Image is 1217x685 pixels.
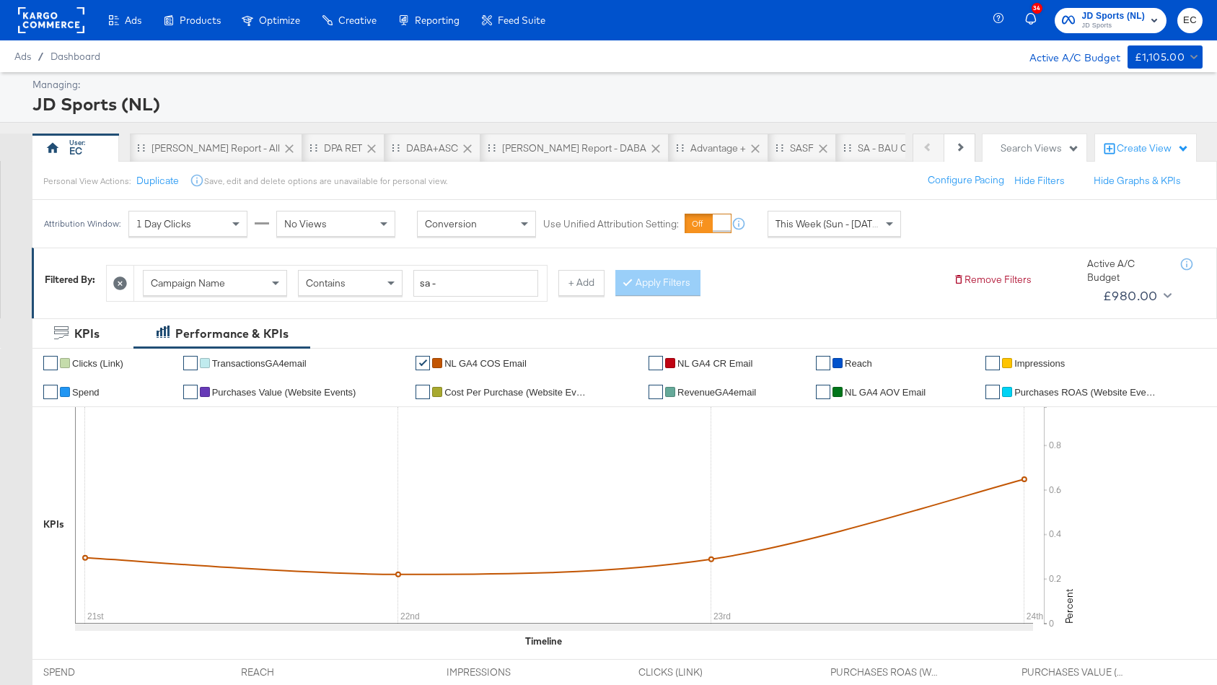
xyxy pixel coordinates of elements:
[444,358,527,369] span: NL GA4 COS Email
[43,518,64,531] div: KPIs
[985,356,1000,370] a: ✔
[676,144,684,152] div: Drag to reorder tab
[425,217,477,230] span: Conversion
[125,14,141,26] span: Ads
[845,387,926,398] span: NL GA4 AOV Email
[1082,9,1146,24] span: JD Sports (NL)
[447,666,555,679] span: IMPRESSIONS
[180,14,221,26] span: Products
[31,51,50,62] span: /
[649,385,663,399] a: ✔
[14,51,31,62] span: Ads
[151,276,225,289] span: Campaign Name
[677,387,756,398] span: RevenueGA4email
[488,144,496,152] div: Drag to reorder tab
[406,141,458,155] div: DABA+ASC
[324,141,362,155] div: DPA RET
[776,217,884,230] span: This Week (Sun - [DATE])
[843,144,851,152] div: Drag to reorder tab
[1014,45,1120,67] div: Active A/C Budget
[415,14,460,26] span: Reporting
[1014,358,1065,369] span: Impressions
[1094,174,1181,188] button: Hide Graphs & KPIs
[790,141,814,155] div: SASF
[1023,6,1047,35] button: 34
[50,51,100,62] a: Dashboard
[953,273,1032,287] button: Remove Filters
[43,385,58,399] a: ✔
[816,356,830,370] a: ✔
[1032,3,1042,14] div: 34
[498,14,545,26] span: Feed Suite
[204,175,447,187] div: Save, edit and delete options are unavailable for personal view.
[416,356,430,370] a: ✔
[444,387,589,398] span: Cost Per Purchase (Website Events)
[918,167,1014,193] button: Configure Pacing
[1063,589,1076,624] text: Percent
[1014,174,1065,188] button: Hide Filters
[212,358,307,369] span: TransactionsGA4email
[677,358,752,369] span: NL GA4 CR Email
[1082,20,1146,32] span: JD Sports
[32,92,1199,116] div: JD Sports (NL)
[74,326,100,342] div: KPIs
[137,144,145,152] div: Drag to reorder tab
[1103,285,1158,307] div: £980.00
[413,270,538,297] input: Enter a search term
[1014,387,1159,398] span: Purchases ROAS (Website Events)
[543,217,679,231] label: Use Unified Attribution Setting:
[151,141,280,155] div: [PERSON_NAME] Report - All
[830,666,939,679] span: PURCHASES ROAS (WEBSITE EVENTS)
[416,385,430,399] a: ✔
[284,217,327,230] span: No Views
[175,326,289,342] div: Performance & KPIs
[1117,141,1189,156] div: Create View
[558,270,605,296] button: + Add
[690,141,746,155] div: Advantage +
[32,78,1199,92] div: Managing:
[43,219,121,229] div: Attribution Window:
[69,144,82,158] div: EC
[985,385,1000,399] a: ✔
[525,634,562,648] div: Timeline
[392,144,400,152] div: Drag to reorder tab
[1183,12,1197,29] span: EC
[183,385,198,399] a: ✔
[1135,48,1185,66] div: £1,105.00
[1128,45,1203,69] button: £1,105.00
[776,144,783,152] div: Drag to reorder tab
[72,387,100,398] span: Spend
[858,141,951,155] div: SA - BAU Campaigns
[212,387,356,398] span: Purchases Value (Website Events)
[43,356,58,370] a: ✔
[43,175,131,187] div: Personal View Actions:
[136,174,179,188] button: Duplicate
[306,276,346,289] span: Contains
[1087,257,1167,284] div: Active A/C Budget
[183,356,198,370] a: ✔
[1001,141,1079,155] div: Search Views
[259,14,300,26] span: Optimize
[1055,8,1167,33] button: JD Sports (NL)JD Sports
[1097,284,1174,307] button: £980.00
[1177,8,1203,33] button: EC
[1022,666,1130,679] span: PURCHASES VALUE (WEBSITE EVENTS)
[43,666,151,679] span: SPEND
[816,385,830,399] a: ✔
[45,273,95,287] div: Filtered By:
[338,14,377,26] span: Creative
[649,356,663,370] a: ✔
[241,666,349,679] span: REACH
[136,217,191,230] span: 1 Day Clicks
[638,666,747,679] span: CLICKS (LINK)
[845,358,872,369] span: Reach
[309,144,317,152] div: Drag to reorder tab
[502,141,646,155] div: [PERSON_NAME] Report - DABA
[72,358,123,369] span: Clicks (Link)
